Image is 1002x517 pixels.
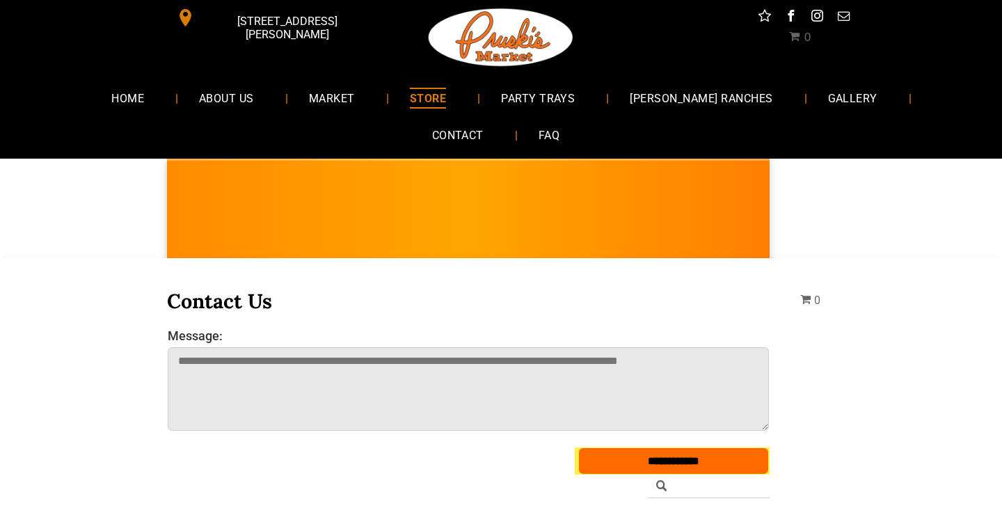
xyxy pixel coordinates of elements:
[782,7,800,29] a: facebook
[198,8,377,48] span: [STREET_ADDRESS][PERSON_NAME]
[480,79,596,116] a: PARTY TRAYS
[411,117,504,154] a: CONTACT
[804,31,811,44] span: 0
[389,79,467,116] a: STORE
[756,7,774,29] a: Social network
[609,79,793,116] a: [PERSON_NAME] RANCHES
[167,288,770,314] h3: Contact Us
[807,79,898,116] a: GALLERY
[809,7,827,29] a: instagram
[167,7,380,29] a: [STREET_ADDRESS][PERSON_NAME]
[518,117,580,154] a: FAQ
[835,7,853,29] a: email
[90,79,165,116] a: HOME
[288,79,376,116] a: MARKET
[168,328,769,343] label: Message:
[814,294,820,307] span: 0
[178,79,275,116] a: ABOUT US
